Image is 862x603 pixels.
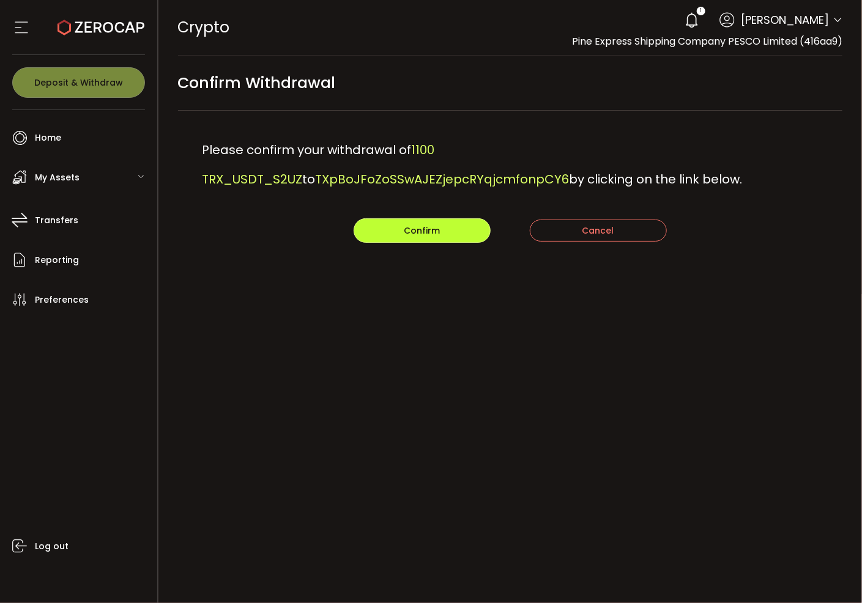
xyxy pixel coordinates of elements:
button: Confirm [354,218,491,243]
span: to [303,171,316,188]
span: Cancel [582,224,614,237]
span: Transfers [35,212,78,229]
span: Pine Express Shipping Company PESCO Limited (416aa9) [572,34,842,48]
span: Confirm Withdrawal [178,69,336,97]
span: Reporting [35,251,79,269]
span: Crypto [178,17,230,38]
button: Deposit & Withdraw [12,67,145,98]
iframe: Chat Widget [801,544,862,603]
span: TXpBoJFoZoSSwAJEZjepcRYqjcmfonpCY6 [316,171,570,188]
span: Preferences [35,291,89,309]
button: Cancel [530,220,667,242]
span: Log out [35,538,69,555]
span: Home [35,129,61,147]
span: Please confirm your withdrawal of [202,141,412,158]
span: Confirm [404,224,440,237]
span: [PERSON_NAME] [741,12,829,28]
span: My Assets [35,169,80,187]
span: Deposit & Withdraw [34,78,123,87]
span: 1 [700,7,702,15]
span: by clicking on the link below. [570,171,743,188]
